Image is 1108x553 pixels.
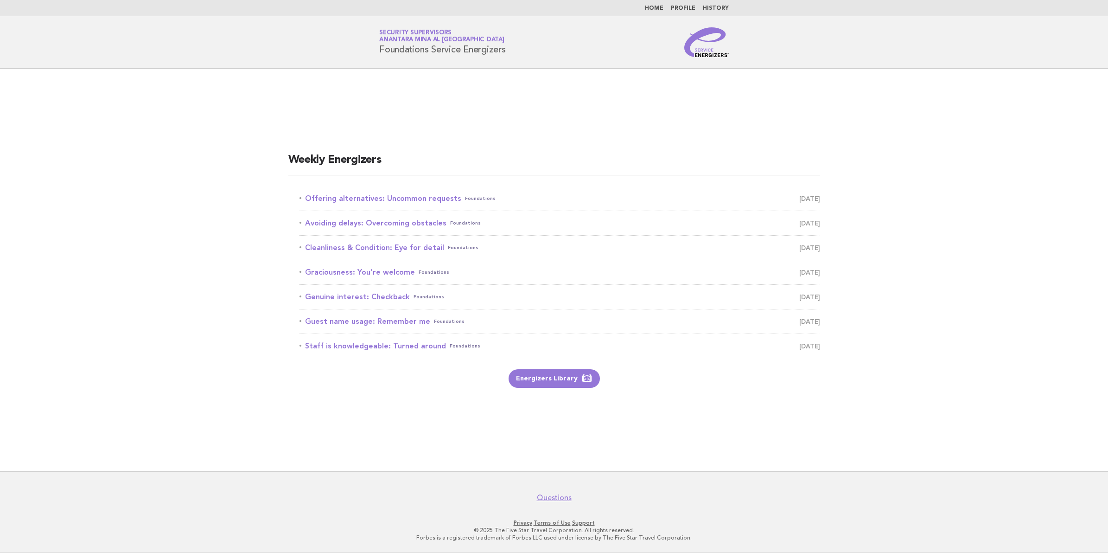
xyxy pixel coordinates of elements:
[572,520,595,526] a: Support
[450,217,481,230] span: Foundations
[299,192,820,205] a: Offering alternatives: Uncommon requestsFoundations [DATE]
[299,241,820,254] a: Cleanliness & Condition: Eye for detailFoundations [DATE]
[799,217,820,230] span: [DATE]
[703,6,729,11] a: History
[379,30,506,54] h1: Foundations Service Energizers
[684,27,729,57] img: Service Energizers
[299,290,820,303] a: Genuine interest: CheckbackFoundations [DATE]
[299,340,820,353] a: Staff is knowledgeable: Turned aroundFoundations [DATE]
[799,241,820,254] span: [DATE]
[448,241,478,254] span: Foundations
[299,217,820,230] a: Avoiding delays: Overcoming obstaclesFoundations [DATE]
[514,520,532,526] a: Privacy
[450,340,480,353] span: Foundations
[434,315,465,328] span: Foundations
[299,315,820,328] a: Guest name usage: Remember meFoundations [DATE]
[465,192,496,205] span: Foundations
[379,37,504,43] span: Anantara Mina al [GEOGRAPHIC_DATA]
[270,534,838,541] p: Forbes is a registered trademark of Forbes LLC used under license by The Five Star Travel Corpora...
[414,290,444,303] span: Foundations
[671,6,695,11] a: Profile
[799,192,820,205] span: [DATE]
[299,266,820,279] a: Graciousness: You're welcomeFoundations [DATE]
[509,369,600,388] a: Energizers Library
[419,266,449,279] span: Foundations
[270,527,838,534] p: © 2025 The Five Star Travel Corporation. All rights reserved.
[534,520,571,526] a: Terms of Use
[270,519,838,527] p: · ·
[379,30,504,43] a: Security SupervisorsAnantara Mina al [GEOGRAPHIC_DATA]
[288,153,820,175] h2: Weekly Energizers
[799,315,820,328] span: [DATE]
[537,493,572,502] a: Questions
[799,266,820,279] span: [DATE]
[645,6,663,11] a: Home
[799,340,820,353] span: [DATE]
[799,290,820,303] span: [DATE]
